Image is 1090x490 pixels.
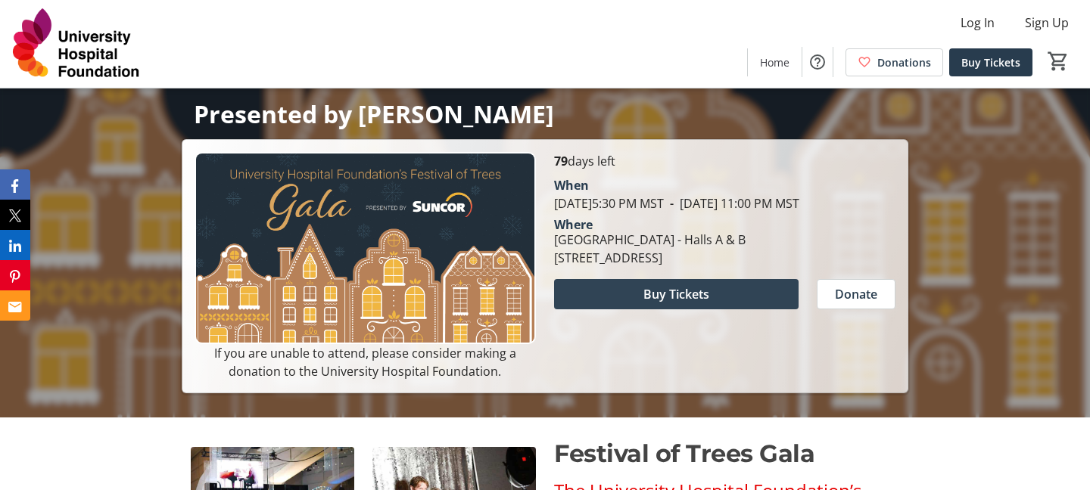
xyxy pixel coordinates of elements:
p: If you are unable to attend, please consider making a donation to the University Hospital Foundat... [195,344,536,380]
span: 79 [554,153,568,169]
span: Festival of Trees Gala [554,439,814,468]
div: [GEOGRAPHIC_DATA] - Halls A & B [554,231,746,249]
span: [DATE] 5:30 PM MST [554,195,664,212]
div: [STREET_ADDRESS] [554,249,746,267]
div: Where [554,219,593,231]
a: Donations [846,48,943,76]
button: Help [802,47,833,77]
button: Sign Up [1013,11,1081,35]
a: Home [748,48,802,76]
button: Cart [1045,48,1072,75]
span: [DATE] 11:00 PM MST [664,195,799,212]
a: Buy Tickets [949,48,1032,76]
p: Presented by [PERSON_NAME] [194,101,896,127]
span: Buy Tickets [643,285,709,303]
img: University Hospital Foundation's Logo [9,6,144,82]
span: Sign Up [1025,14,1069,32]
img: Campaign CTA Media Photo [195,152,536,344]
span: Donations [877,54,931,70]
span: Buy Tickets [961,54,1020,70]
button: Buy Tickets [554,279,799,309]
button: Log In [948,11,1007,35]
div: When [554,176,589,194]
span: - [664,195,680,212]
p: days left [554,152,895,170]
span: Home [760,54,789,70]
span: Donate [835,285,877,303]
span: Log In [961,14,995,32]
button: Donate [817,279,895,309]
